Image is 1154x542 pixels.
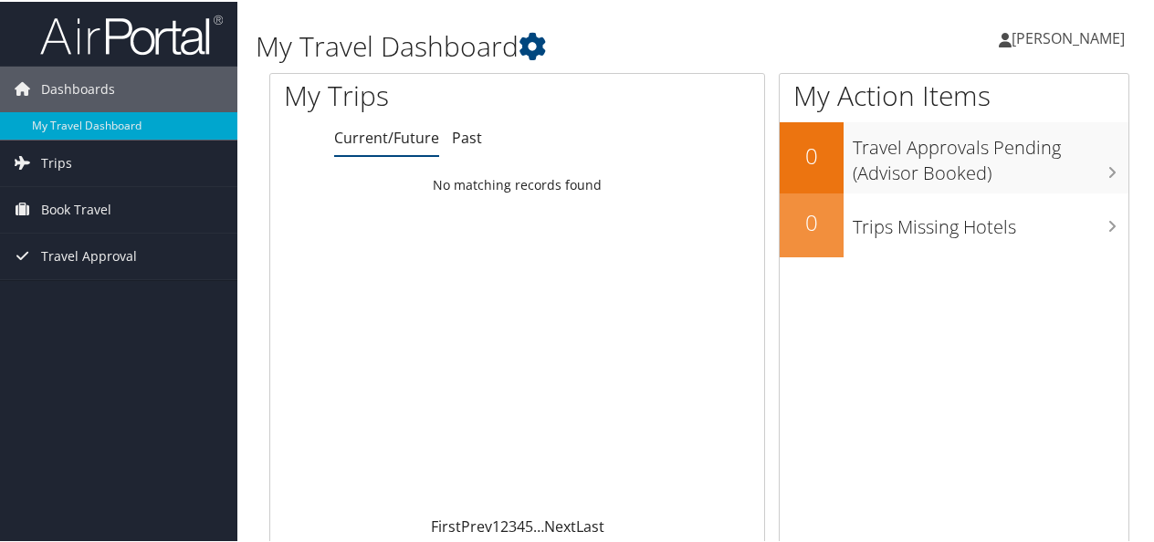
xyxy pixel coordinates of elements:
[41,139,72,184] span: Trips
[41,232,137,277] span: Travel Approval
[270,167,764,200] td: No matching records found
[853,203,1128,238] h3: Trips Missing Hotels
[492,515,500,535] a: 1
[452,126,482,146] a: Past
[780,139,844,170] h2: 0
[780,75,1128,113] h1: My Action Items
[256,26,847,64] h1: My Travel Dashboard
[999,9,1143,64] a: [PERSON_NAME]
[284,75,545,113] h1: My Trips
[780,205,844,236] h2: 0
[517,515,525,535] a: 4
[544,515,576,535] a: Next
[461,515,492,535] a: Prev
[780,120,1128,191] a: 0Travel Approvals Pending (Advisor Booked)
[500,515,509,535] a: 2
[853,124,1128,184] h3: Travel Approvals Pending (Advisor Booked)
[334,126,439,146] a: Current/Future
[1012,26,1125,47] span: [PERSON_NAME]
[509,515,517,535] a: 3
[431,515,461,535] a: First
[41,185,111,231] span: Book Travel
[780,192,1128,255] a: 0Trips Missing Hotels
[576,515,604,535] a: Last
[41,65,115,110] span: Dashboards
[40,12,223,55] img: airportal-logo.png
[525,515,533,535] a: 5
[533,515,544,535] span: …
